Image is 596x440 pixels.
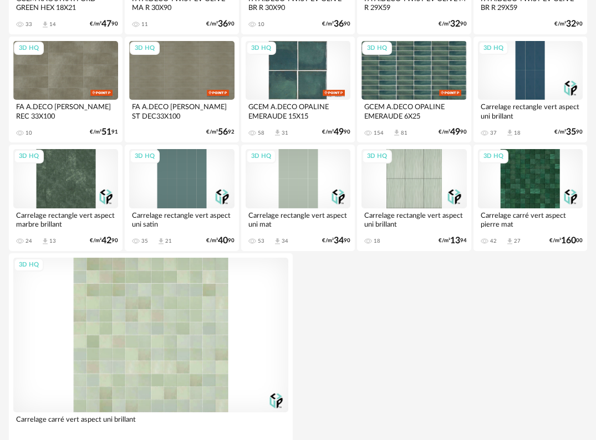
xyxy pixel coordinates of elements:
div: €/m² 90 [554,129,583,136]
div: €/m² 92 [206,129,235,136]
div: €/m² 90 [206,21,235,28]
div: 53 [258,238,264,244]
div: 13 [49,238,56,244]
div: €/m² 90 [439,129,467,136]
div: €/m² 90 [90,21,118,28]
a: 3D HQ Carrelage rectangle vert aspect uni brillant 18 €/m²1394 [357,145,471,251]
a: 3D HQ GCEM A.DECO OPALINE EMERAUDE 15X15 58 Download icon 31 €/m²4990 [241,37,355,143]
div: 37 [490,130,497,136]
div: 3D HQ [478,42,508,55]
div: Carrelage rectangle vert aspect uni satin [129,208,234,231]
span: 36 [334,21,344,28]
div: GCEM A.DECO OPALINE EMERAUDE 6X25 [361,100,466,122]
span: Download icon [506,237,514,245]
div: 3D HQ [14,258,44,272]
div: Carrelage rectangle vert aspect uni brillant [478,100,583,122]
div: 31 [282,130,288,136]
div: 3D HQ [246,42,276,55]
div: €/m² 91 [90,129,118,136]
div: €/m² 00 [549,237,583,244]
span: 32 [450,21,460,28]
div: €/m² 90 [206,237,235,244]
div: 11 [141,21,148,28]
a: 3D HQ FA A.DECO [PERSON_NAME] REC 33X100 10 €/m²5191 [9,37,123,143]
span: 49 [450,129,460,136]
div: 34 [282,238,288,244]
span: Download icon [273,129,282,137]
span: 13 [450,237,460,244]
a: 3D HQ FA A.DECO [PERSON_NAME] ST DEC33X100 €/m²5692 [125,37,238,143]
a: 3D HQ Carrelage rectangle vert aspect uni satin 35 Download icon 21 €/m²4090 [125,145,238,251]
div: 27 [514,238,521,244]
div: 58 [258,130,264,136]
div: €/m² 90 [322,129,350,136]
div: 3D HQ [14,42,44,55]
span: Download icon [41,237,49,245]
div: FA A.DECO [PERSON_NAME] REC 33X100 [13,100,118,122]
span: 51 [101,129,111,136]
div: Carrelage rectangle vert aspect uni mat [246,208,350,231]
div: Carrelage carré vert aspect uni brillant [13,412,288,434]
div: 3D HQ [362,150,392,163]
a: 3D HQ Carrelage rectangle vert aspect uni mat 53 Download icon 34 €/m²3490 [241,145,355,251]
span: Download icon [273,237,282,245]
div: 3D HQ [130,42,160,55]
div: 3D HQ [130,150,160,163]
span: Download icon [506,129,514,137]
div: 33 [26,21,32,28]
a: 3D HQ Carrelage rectangle vert aspect uni brillant 37 Download icon 18 €/m²3590 [473,37,587,143]
div: FA A.DECO [PERSON_NAME] ST DEC33X100 [129,100,234,122]
span: 35 [566,129,576,136]
div: €/m² 90 [90,237,118,244]
div: 154 [374,130,384,136]
span: 56 [218,129,228,136]
span: Download icon [393,129,401,137]
a: 3D HQ Carrelage rectangle vert aspect marbre brillant 24 Download icon 13 €/m²4290 [9,145,123,251]
div: 35 [141,238,148,244]
span: 36 [218,21,228,28]
div: GCEM A.DECO OPALINE EMERAUDE 15X15 [246,100,350,122]
div: €/m² 94 [439,237,467,244]
div: 14 [49,21,56,28]
div: €/m² 90 [322,237,350,244]
div: Carrelage rectangle vert aspect marbre brillant [13,208,118,231]
span: 34 [334,237,344,244]
div: €/m² 90 [554,21,583,28]
span: 49 [334,129,344,136]
div: 24 [26,238,32,244]
div: Carrelage carré vert aspect pierre mat [478,208,583,231]
div: 81 [401,130,407,136]
div: 18 [514,130,521,136]
span: Download icon [41,21,49,29]
span: Download icon [157,237,165,245]
div: €/m² 90 [322,21,350,28]
div: 42 [490,238,497,244]
div: 18 [374,238,380,244]
div: €/m² 90 [439,21,467,28]
div: 3D HQ [246,150,276,163]
span: 32 [566,21,576,28]
span: 160 [561,237,576,244]
span: 40 [218,237,228,244]
a: 3D HQ GCEM A.DECO OPALINE EMERAUDE 6X25 154 Download icon 81 €/m²4990 [357,37,471,143]
div: 3D HQ [14,150,44,163]
div: 10 [26,130,32,136]
div: 3D HQ [478,150,508,163]
div: 10 [258,21,264,28]
span: 47 [101,21,111,28]
div: Carrelage rectangle vert aspect uni brillant [361,208,466,231]
div: 21 [165,238,172,244]
a: 3D HQ Carrelage carré vert aspect pierre mat 42 Download icon 27 €/m²16000 [473,145,587,251]
span: 42 [101,237,111,244]
div: 3D HQ [362,42,392,55]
